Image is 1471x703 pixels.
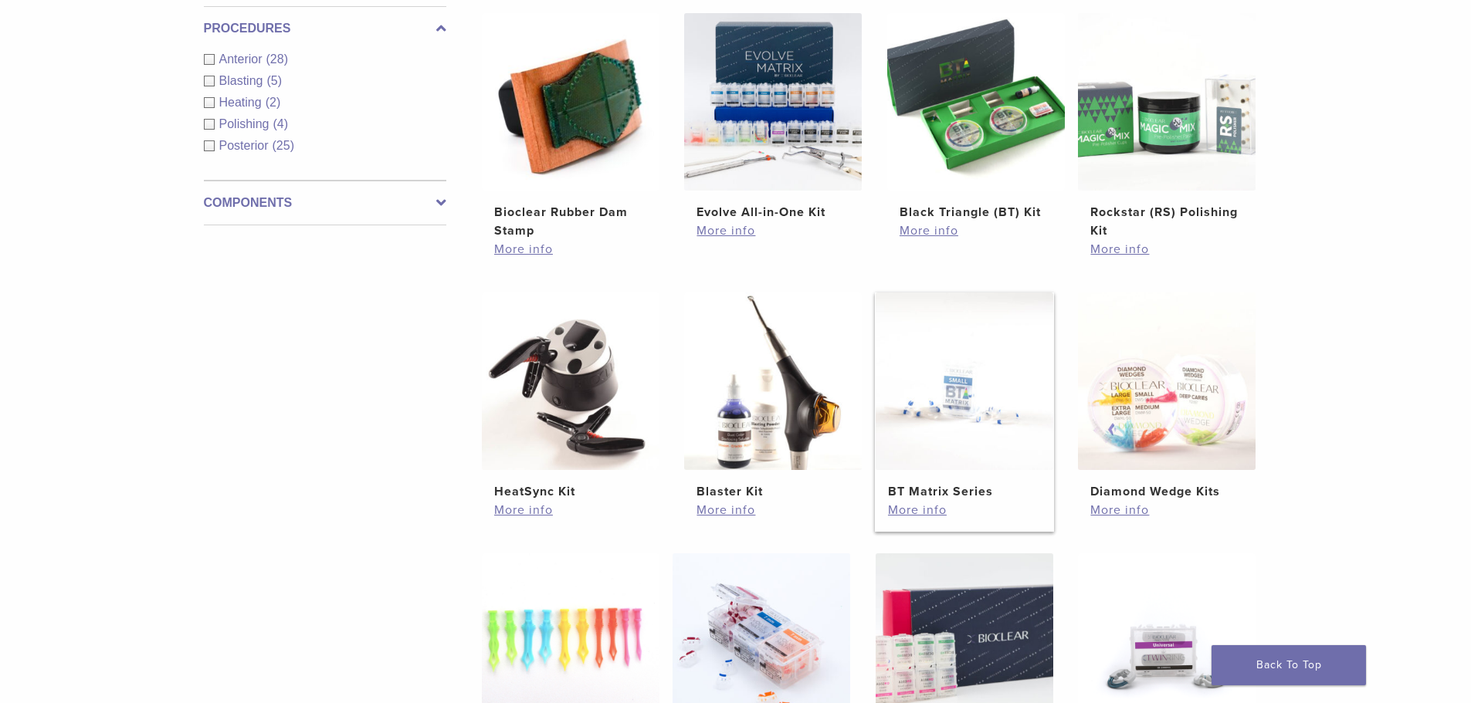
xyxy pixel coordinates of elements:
[1090,240,1243,259] a: More info
[697,501,849,519] a: More info
[219,96,266,109] span: Heating
[494,482,647,501] h2: HeatSync Kit
[683,13,863,221] a: Evolve All-in-One KitEvolve All-in-One Kit
[697,203,849,221] h2: Evolve All-in-One Kit
[266,74,282,87] span: (5)
[204,19,446,38] label: Procedures
[219,139,273,152] span: Posterior
[1090,501,1243,519] a: More info
[697,482,849,501] h2: Blaster Kit
[1090,203,1243,240] h2: Rockstar (RS) Polishing Kit
[481,292,661,501] a: HeatSync KitHeatSync Kit
[1212,645,1366,685] a: Back To Top
[494,240,647,259] a: More info
[1090,482,1243,501] h2: Diamond Wedge Kits
[886,13,1066,221] a: Black Triangle (BT) KitBlack Triangle (BT) Kit
[900,221,1052,240] a: More info
[888,501,1041,519] a: More info
[876,292,1053,470] img: BT Matrix Series
[266,96,281,109] span: (2)
[1078,13,1256,191] img: Rockstar (RS) Polishing Kit
[204,194,446,212] label: Components
[888,482,1041,501] h2: BT Matrix Series
[1077,292,1257,501] a: Diamond Wedge KitsDiamond Wedge Kits
[697,221,849,240] a: More info
[900,203,1052,221] h2: Black Triangle (BT) Kit
[1077,13,1257,240] a: Rockstar (RS) Polishing KitRockstar (RS) Polishing Kit
[219,52,266,66] span: Anterior
[482,13,659,191] img: Bioclear Rubber Dam Stamp
[684,292,862,470] img: Blaster Kit
[266,52,288,66] span: (28)
[481,13,661,240] a: Bioclear Rubber Dam StampBioclear Rubber Dam Stamp
[1078,292,1256,470] img: Diamond Wedge Kits
[875,292,1055,501] a: BT Matrix SeriesBT Matrix Series
[494,203,647,240] h2: Bioclear Rubber Dam Stamp
[494,501,647,519] a: More info
[273,117,288,130] span: (4)
[482,292,659,470] img: HeatSync Kit
[273,139,294,152] span: (25)
[219,74,267,87] span: Blasting
[887,13,1065,191] img: Black Triangle (BT) Kit
[683,292,863,501] a: Blaster KitBlaster Kit
[219,117,273,130] span: Polishing
[684,13,862,191] img: Evolve All-in-One Kit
